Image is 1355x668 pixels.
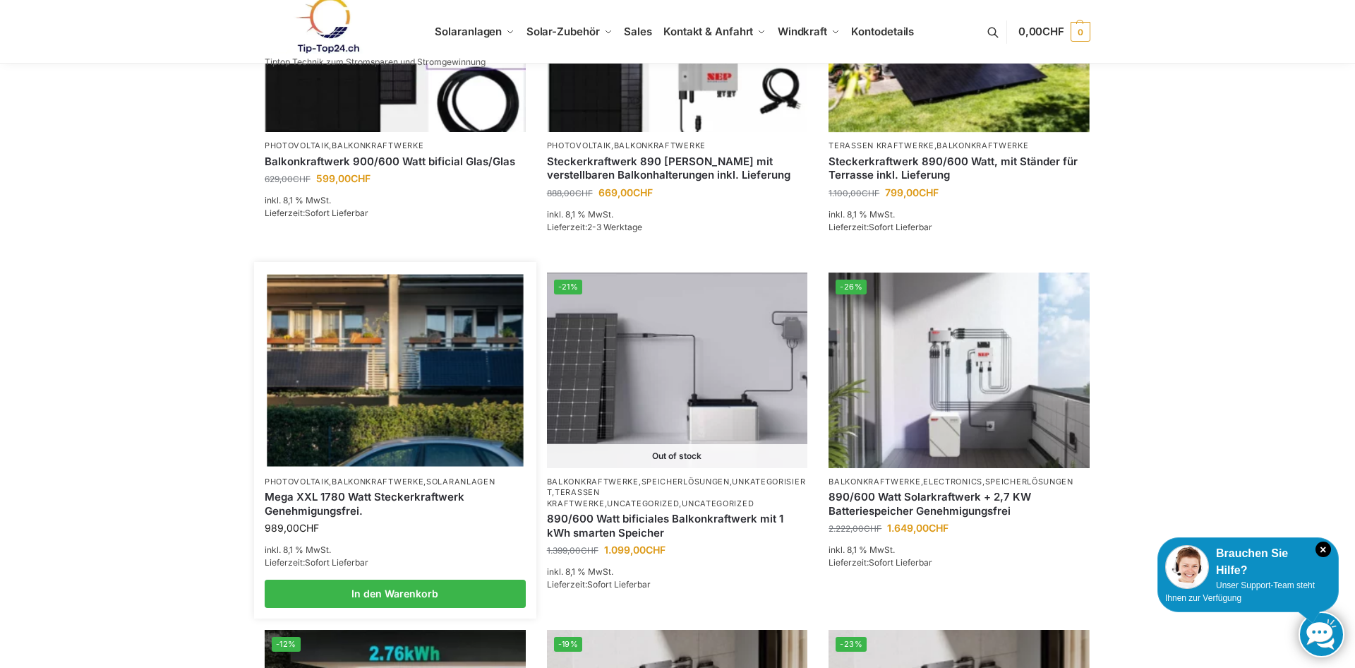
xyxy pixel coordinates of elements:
[985,477,1073,487] a: Speicherlösungen
[642,477,730,487] a: Speicherlösungen
[624,25,652,38] span: Sales
[547,273,808,468] a: -21% Out of stockASE 1000 Batteriespeicher
[937,141,1028,150] a: Balkonkraftwerke
[265,58,486,66] p: Tiptop Technik zum Stromsparen und Stromgewinnung
[869,557,932,568] span: Sofort Lieferbar
[547,141,611,150] a: Photovoltaik
[265,477,329,487] a: Photovoltaik
[1165,545,1209,589] img: Customer service
[829,188,879,198] bdi: 1.100,00
[547,487,605,508] a: Terassen Kraftwerke
[351,172,371,184] span: CHF
[305,208,368,218] span: Sofort Lieferbar
[547,141,808,151] p: ,
[305,557,368,568] span: Sofort Lieferbar
[633,186,653,198] span: CHF
[265,522,319,534] bdi: 989,00
[607,499,679,508] a: Uncategorized
[829,208,1090,221] p: inkl. 8,1 % MwSt.
[869,222,932,232] span: Sofort Lieferbar
[293,174,311,184] span: CHF
[1018,11,1090,53] a: 0,00CHF 0
[547,273,808,468] img: ASE 1000 Batteriespeicher
[829,477,1090,487] p: , ,
[299,522,319,534] span: CHF
[851,25,914,38] span: Kontodetails
[547,208,808,221] p: inkl. 8,1 % MwSt.
[887,522,948,534] bdi: 1.649,00
[829,273,1090,468] a: -26%Steckerkraftwerk mit 2,7kwh-Speicher
[547,512,808,539] a: 890/600 Watt bificiales Balkonkraftwerk mit 1 kWh smarten Speicher
[923,477,982,487] a: Electronics
[265,174,311,184] bdi: 629,00
[829,141,1090,151] p: ,
[829,544,1090,556] p: inkl. 8,1 % MwSt.
[547,477,808,509] p: , , , , ,
[604,544,666,556] bdi: 1.099,00
[646,544,666,556] span: CHF
[267,274,523,466] img: 2 Balkonkraftwerke
[332,141,423,150] a: Balkonkraftwerke
[587,222,642,232] span: 2-3 Werktage
[547,222,642,232] span: Lieferzeit:
[265,580,526,608] a: In den Warenkorb legen: „Mega XXL 1780 Watt Steckerkraftwerk Genehmigungsfrei.“
[682,499,754,508] a: Uncategorized
[1165,580,1315,603] span: Unser Support-Team steht Ihnen zur Verfügung
[547,155,808,182] a: Steckerkraftwerk 890 Watt mit verstellbaren Balkonhalterungen inkl. Lieferung
[598,186,653,198] bdi: 669,00
[1071,22,1090,42] span: 0
[778,25,827,38] span: Windkraft
[547,545,598,556] bdi: 1.399,00
[575,188,593,198] span: CHF
[547,188,593,198] bdi: 888,00
[829,155,1090,182] a: Steckerkraftwerk 890/600 Watt, mit Ständer für Terrasse inkl. Lieferung
[829,490,1090,518] a: 890/600 Watt Solarkraftwerk + 2,7 KW Batteriespeicher Genehmigungsfrei
[1315,542,1331,557] i: Schließen
[265,544,526,556] p: inkl. 8,1 % MwSt.
[663,25,753,38] span: Kontakt & Anfahrt
[547,477,806,497] a: Unkategorisiert
[929,522,948,534] span: CHF
[1018,25,1064,38] span: 0,00
[1165,545,1331,579] div: Brauchen Sie Hilfe?
[265,477,526,487] p: , ,
[864,523,881,534] span: CHF
[862,188,879,198] span: CHF
[526,25,600,38] span: Solar-Zubehör
[426,477,495,487] a: Solaranlagen
[547,477,639,487] a: Balkonkraftwerke
[829,222,932,232] span: Lieferzeit:
[829,557,932,568] span: Lieferzeit:
[265,194,526,207] p: inkl. 8,1 % MwSt.
[829,523,881,534] bdi: 2.222,00
[885,186,939,198] bdi: 799,00
[332,477,423,487] a: Balkonkraftwerke
[581,545,598,556] span: CHF
[265,490,526,518] a: Mega XXL 1780 Watt Steckerkraftwerk Genehmigungsfrei.
[919,186,939,198] span: CHF
[614,141,706,150] a: Balkonkraftwerke
[265,141,526,151] p: ,
[547,579,651,590] span: Lieferzeit:
[547,566,808,578] p: inkl. 8,1 % MwSt.
[265,557,368,568] span: Lieferzeit:
[316,172,371,184] bdi: 599,00
[265,155,526,169] a: Balkonkraftwerk 900/600 Watt bificial Glas/Glas
[587,579,651,590] span: Sofort Lieferbar
[829,141,934,150] a: Terassen Kraftwerke
[829,273,1090,468] img: Steckerkraftwerk mit 2,7kwh-Speicher
[1042,25,1064,38] span: CHF
[265,208,368,218] span: Lieferzeit:
[829,477,920,487] a: Balkonkraftwerke
[265,141,329,150] a: Photovoltaik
